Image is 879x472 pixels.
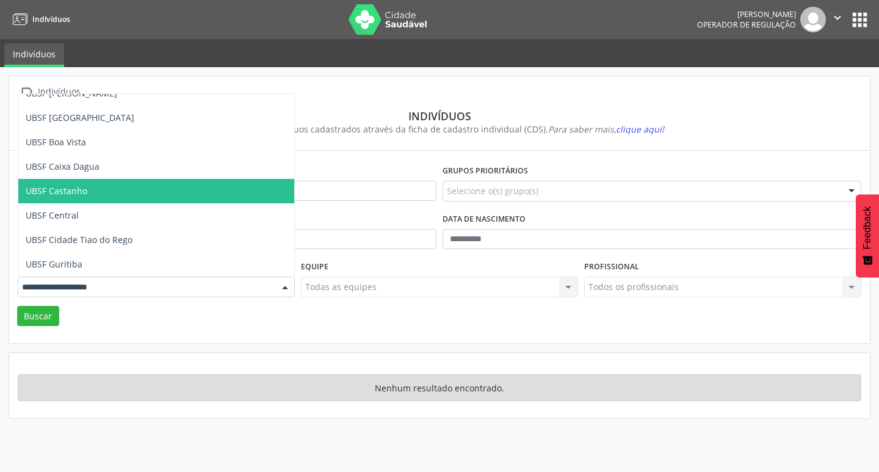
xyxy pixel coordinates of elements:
div: Indivíduos [26,109,853,123]
div: Nenhum resultado encontrado. [18,374,861,401]
label: Profissional [584,258,639,277]
span: Indivíduos [32,14,70,24]
span: Operador de regulação [697,20,796,30]
i:  [831,11,844,24]
i: Para saber mais, [548,123,664,135]
div: [PERSON_NAME] [697,9,796,20]
span: clique aqui! [616,123,664,135]
button: Buscar [17,306,59,327]
div: Indivíduos [35,83,82,101]
a: Indivíduos [9,9,70,29]
span: UBSF Cidade Tiao do Rego [26,234,132,245]
span: UBSF Castanho [26,185,87,197]
span: UBSF Caixa Dagua [26,161,99,172]
img: img [800,7,826,32]
a:  Indivíduos [18,83,82,101]
span: UBSF Central [26,209,79,221]
span: UBSF Guritiba [26,258,82,270]
span: Feedback [862,206,873,249]
button: Feedback - Mostrar pesquisa [856,194,879,277]
div: Visualize os indivíduos cadastrados através da ficha de cadastro individual (CDS). [26,123,853,136]
label: Equipe [301,258,328,277]
span: UBSF Boa Vista [26,136,86,148]
label: Data de nascimento [443,210,526,229]
button:  [826,7,849,32]
span: Selecione o(s) grupo(s) [447,184,538,197]
i:  [18,83,35,101]
a: Indivíduos [4,43,64,67]
label: Grupos prioritários [443,162,528,181]
span: UBSF [GEOGRAPHIC_DATA] [26,112,134,123]
button: apps [849,9,870,31]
